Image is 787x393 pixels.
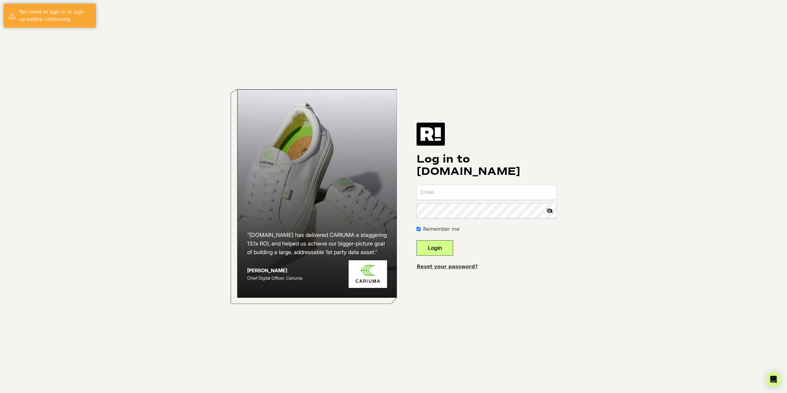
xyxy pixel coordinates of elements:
button: Login [417,240,453,256]
div: You need to sign in or sign up before continuing. [19,8,91,23]
input: Email [417,185,556,200]
a: Reset your password? [417,264,478,269]
label: Remember me [423,226,459,233]
div: Open Intercom Messenger [766,372,781,387]
span: Chief Digital Officer, Cariuma [247,275,302,281]
h2: “[DOMAIN_NAME] has delivered CARIUMA a staggering 13.1x ROI, and helped us achieve our bigger-pic... [247,231,387,257]
h1: Log in to [DOMAIN_NAME] [417,153,556,178]
img: Cariuma [349,260,387,288]
strong: [PERSON_NAME] [247,267,287,273]
img: Retention.com [417,123,445,145]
